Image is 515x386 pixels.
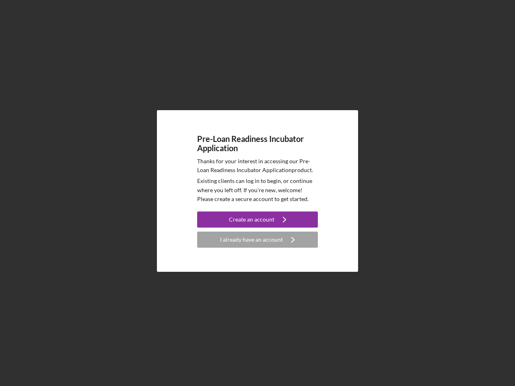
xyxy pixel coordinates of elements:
h4: Pre-Loan Readiness Incubator Application [197,134,318,153]
button: I already have an account [197,232,318,248]
button: Create an account [197,211,318,228]
p: Existing clients can log in to begin, or continue where you left off. If you're new, welcome! Ple... [197,177,318,203]
p: Thanks for your interest in accessing our Pre-Loan Readiness Incubator Application product. [197,157,318,175]
div: I already have an account [220,232,283,248]
div: Create an account [229,211,274,228]
a: Create an account [197,211,318,230]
